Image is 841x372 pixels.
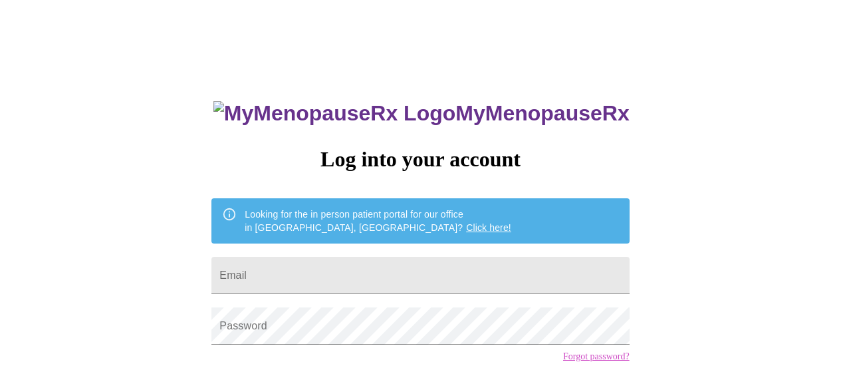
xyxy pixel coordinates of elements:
[245,202,511,240] div: Looking for the in person patient portal for our office in [GEOGRAPHIC_DATA], [GEOGRAPHIC_DATA]?
[563,351,630,362] a: Forgot password?
[211,147,629,172] h3: Log into your account
[466,222,511,233] a: Click here!
[213,101,455,126] img: MyMenopauseRx Logo
[213,101,630,126] h3: MyMenopauseRx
